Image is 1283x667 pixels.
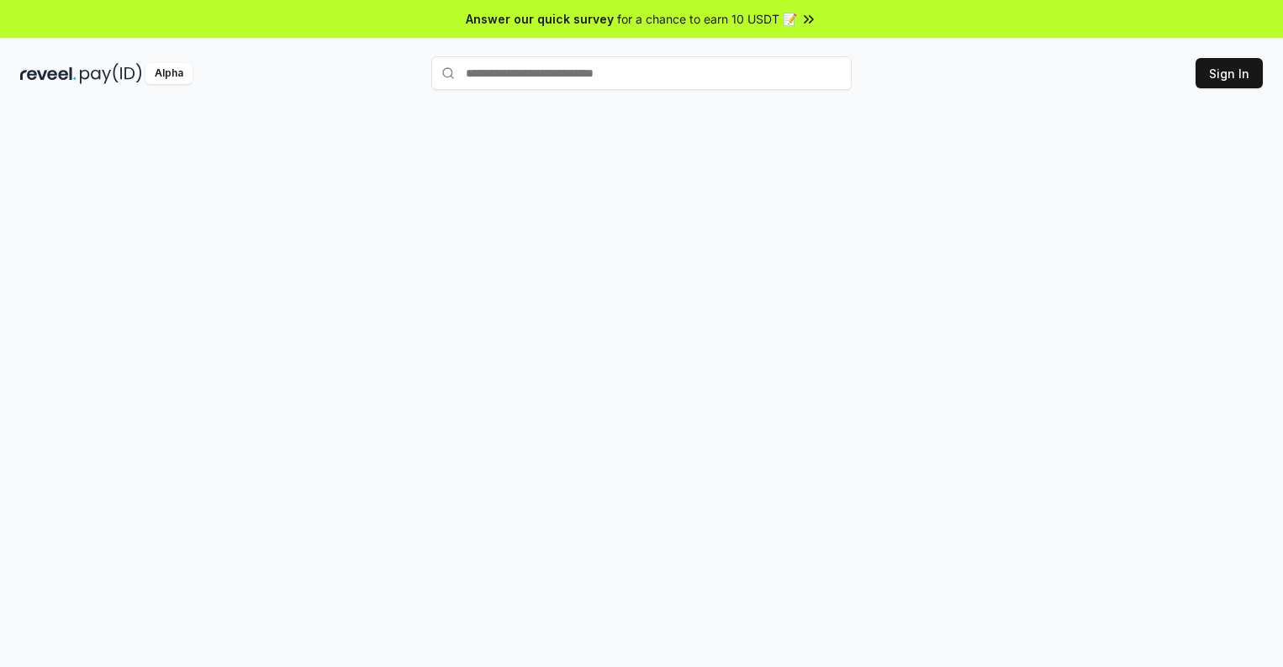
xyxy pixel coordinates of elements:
[20,63,77,84] img: reveel_dark
[1196,58,1263,88] button: Sign In
[145,63,193,84] div: Alpha
[617,10,797,28] span: for a chance to earn 10 USDT 📝
[466,10,614,28] span: Answer our quick survey
[80,63,142,84] img: pay_id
